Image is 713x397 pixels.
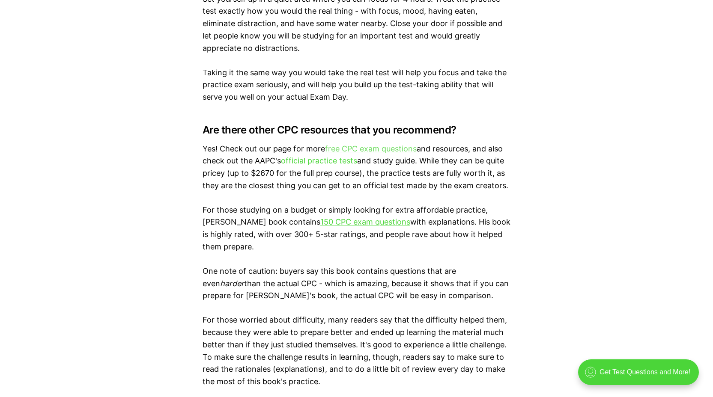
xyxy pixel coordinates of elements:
[203,314,511,388] p: For those worried about difficulty, many readers say that the difficulty helped them, because the...
[203,204,511,253] p: For those studying on a budget or simply looking for extra affordable practice, [PERSON_NAME] boo...
[571,355,713,397] iframe: portal-trigger
[220,279,244,288] em: harder
[203,143,511,192] p: Yes! Check out our page for more and resources, and also check out the AAPC's and study guide. Wh...
[325,144,417,153] a: free CPC exam questions
[203,265,511,302] p: One note of caution: buyers say this book contains questions that are even than the actual CPC - ...
[203,67,511,104] p: Taking it the same way you would take the real test will help you focus and take the practice exa...
[281,156,357,165] a: official practice tests
[203,124,511,136] h3: Are there other CPC resources that you recommend?
[320,217,410,226] a: 150 CPC exam questions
